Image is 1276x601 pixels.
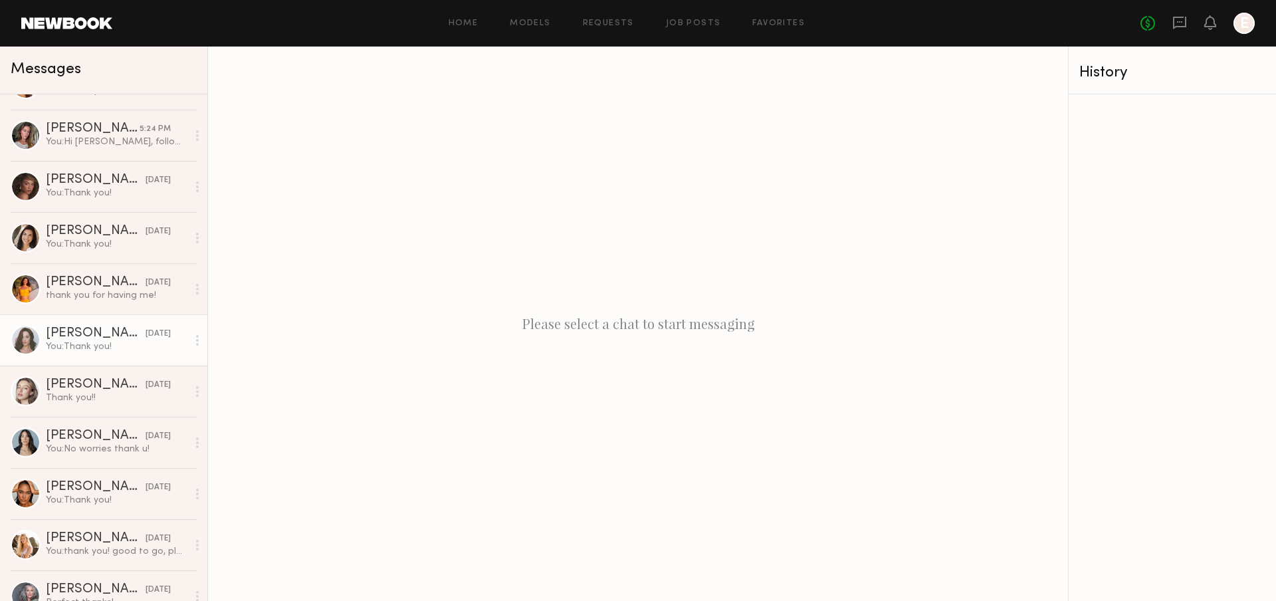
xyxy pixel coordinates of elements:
[46,174,146,187] div: [PERSON_NAME]
[449,19,478,28] a: Home
[46,238,187,251] div: You: Thank you!
[46,392,187,404] div: Thank you!!
[146,174,171,187] div: [DATE]
[46,327,146,340] div: [PERSON_NAME]
[11,62,81,77] span: Messages
[46,225,146,238] div: [PERSON_NAME]
[46,532,146,545] div: [PERSON_NAME]
[146,277,171,289] div: [DATE]
[146,328,171,340] div: [DATE]
[510,19,550,28] a: Models
[46,481,146,494] div: [PERSON_NAME]
[146,584,171,596] div: [DATE]
[46,276,146,289] div: [PERSON_NAME]
[146,379,171,392] div: [DATE]
[1233,13,1255,34] a: E
[46,289,187,302] div: thank you for having me!
[146,430,171,443] div: [DATE]
[752,19,805,28] a: Favorites
[46,494,187,507] div: You: Thank you!
[46,545,187,558] div: You: thank you! good to go, please mark on your side so I can approve :)
[46,122,140,136] div: [PERSON_NAME]
[140,123,171,136] div: 5:24 PM
[46,583,146,596] div: [PERSON_NAME]
[46,187,187,199] div: You: Thank you!
[146,481,171,494] div: [DATE]
[46,443,187,455] div: You: No worries thank u!
[583,19,634,28] a: Requests
[1079,65,1265,80] div: History
[208,47,1068,601] div: Please select a chat to start messaging
[146,533,171,545] div: [DATE]
[46,429,146,443] div: [PERSON_NAME]
[146,225,171,238] div: [DATE]
[46,378,146,392] div: [PERSON_NAME]
[666,19,721,28] a: Job Posts
[46,340,187,353] div: You: Thank you!
[46,136,187,148] div: You: Hi [PERSON_NAME], following up on your content!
